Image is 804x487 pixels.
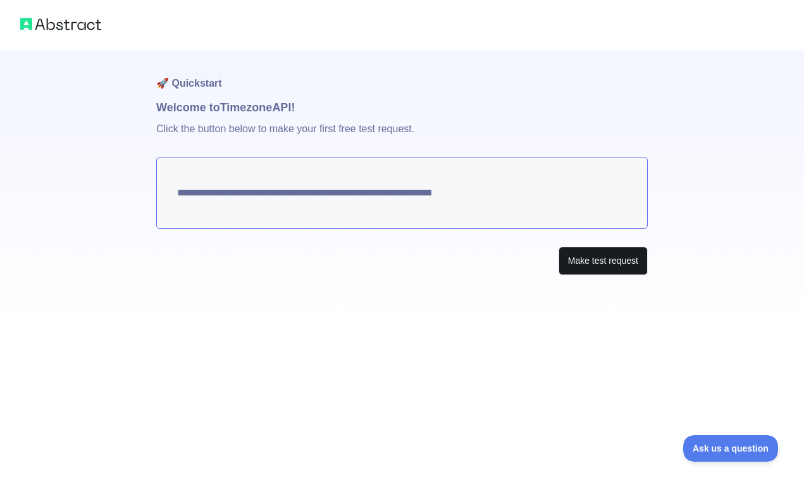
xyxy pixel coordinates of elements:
img: Abstract logo [20,15,101,33]
iframe: Toggle Customer Support [683,435,779,462]
p: Click the button below to make your first free test request. [156,116,648,157]
h1: Welcome to Timezone API! [156,99,648,116]
h1: 🚀 Quickstart [156,51,648,99]
button: Make test request [559,247,648,275]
